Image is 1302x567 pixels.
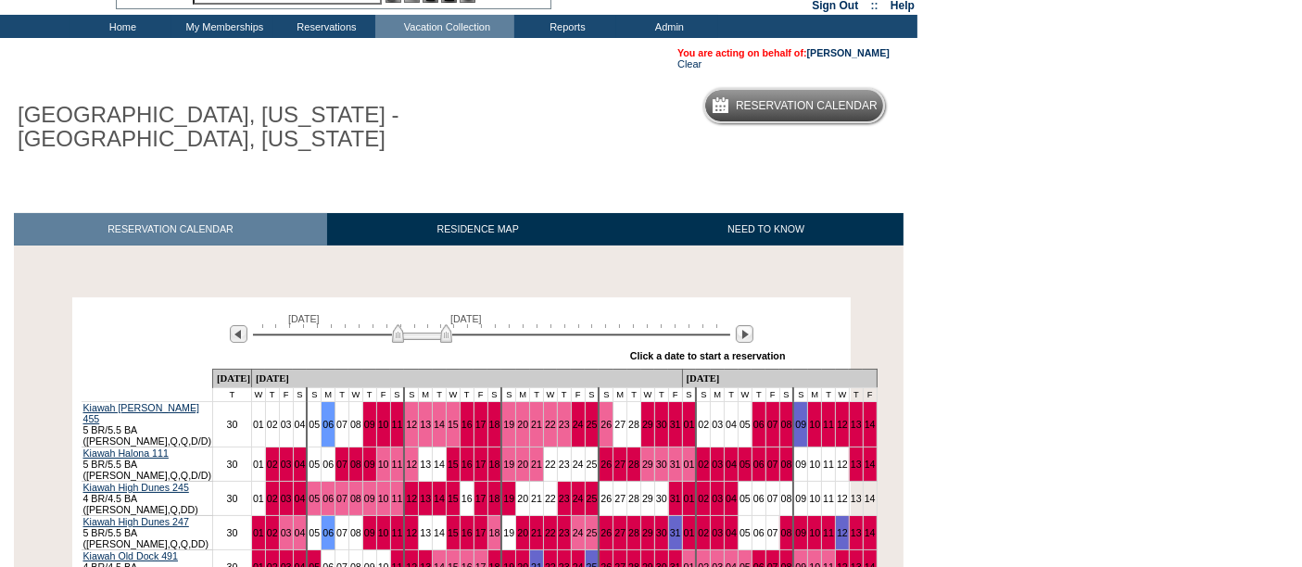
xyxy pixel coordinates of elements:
a: 10 [809,493,820,504]
td: M [613,388,627,402]
a: 23 [559,459,570,470]
td: T [627,388,641,402]
img: Next [736,325,753,343]
a: 31 [670,527,681,538]
a: 25 [587,493,598,504]
a: 08 [350,459,361,470]
a: 14 [865,419,876,430]
a: 08 [350,419,361,430]
span: [DATE] [450,313,482,324]
td: M [419,388,433,402]
a: 23 [559,419,570,430]
a: 12 [837,527,848,538]
a: 29 [642,493,653,504]
a: 02 [267,527,278,538]
a: 30 [227,527,238,538]
td: T [460,388,474,402]
td: F [474,388,487,402]
span: [DATE] [288,313,320,324]
td: F [863,388,877,402]
a: 06 [753,493,765,504]
td: S [599,388,613,402]
a: 14 [434,493,445,504]
td: W [544,388,558,402]
a: 30 [656,527,667,538]
a: 21 [531,493,542,504]
a: 05 [739,419,751,430]
td: W [641,388,655,402]
a: 15 [448,419,459,430]
a: 27 [614,493,626,504]
a: 28 [628,419,639,430]
a: 01 [253,527,264,538]
a: 01 [684,527,695,538]
a: 21 [531,527,542,538]
a: 19 [503,419,514,430]
a: 11 [392,527,403,538]
a: 31 [670,493,681,504]
td: W [447,388,461,402]
a: 07 [336,419,348,430]
a: 24 [573,493,584,504]
a: 16 [461,459,473,470]
td: S [293,388,307,402]
a: 10 [378,459,389,470]
a: 31 [670,459,681,470]
a: 11 [392,459,403,470]
a: 20 [517,527,528,538]
td: 5 BR/5.5 BA ([PERSON_NAME],Q,Q,D/D) [82,447,213,482]
td: S [390,388,404,402]
a: 13 [851,459,862,470]
a: 23 [559,527,570,538]
a: 22 [545,527,556,538]
a: Clear [677,58,702,69]
a: 06 [322,459,334,470]
a: 20 [517,419,528,430]
a: 06 [753,419,765,430]
a: 04 [726,419,737,430]
a: 18 [489,493,500,504]
a: 14 [434,527,445,538]
a: 17 [475,493,487,504]
a: 27 [614,419,626,430]
a: 26 [600,527,612,538]
a: 21 [531,419,542,430]
a: 12 [406,493,417,504]
td: M [322,388,335,402]
td: S [682,388,696,402]
a: 08 [781,459,792,470]
a: 09 [795,527,806,538]
a: 11 [823,419,834,430]
a: 04 [295,527,306,538]
a: 05 [309,419,320,430]
a: 04 [726,527,737,538]
td: W [348,388,362,402]
a: 05 [309,459,320,470]
a: 11 [392,493,403,504]
a: 11 [823,459,834,470]
td: 5 BR/5.5 BA ([PERSON_NAME],Q,Q,D/D) [82,402,213,447]
a: 02 [698,493,709,504]
a: 06 [322,493,334,504]
a: 25 [587,419,598,430]
a: 14 [434,419,445,430]
a: 19 [503,493,514,504]
a: 01 [253,493,264,504]
a: 09 [795,419,806,430]
a: 08 [781,419,792,430]
a: 09 [364,527,375,538]
a: 18 [489,527,500,538]
td: T [213,388,252,402]
a: 26 [600,493,612,504]
a: 13 [420,493,431,504]
a: 07 [767,493,778,504]
td: T [530,388,544,402]
a: 05 [739,459,751,470]
a: 12 [406,527,417,538]
a: 03 [281,493,292,504]
a: 02 [267,493,278,504]
td: W [739,388,752,402]
a: 06 [322,419,334,430]
td: T [335,388,349,402]
h1: [GEOGRAPHIC_DATA], [US_STATE] - [GEOGRAPHIC_DATA], [US_STATE] [14,99,429,156]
